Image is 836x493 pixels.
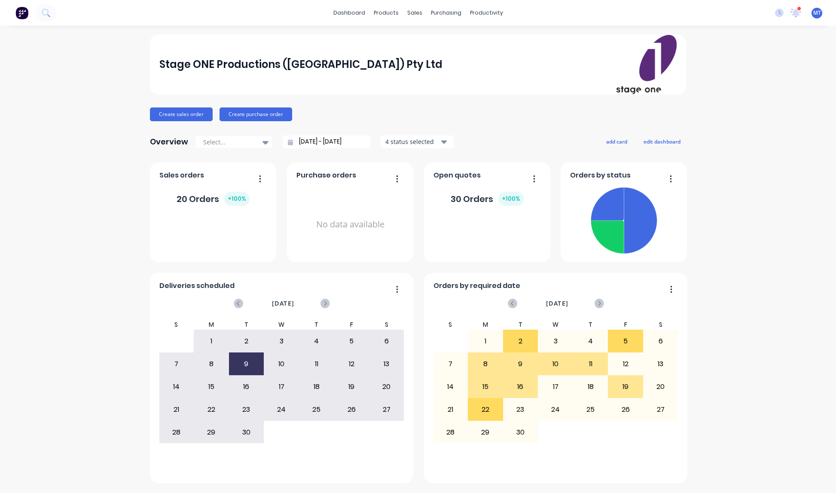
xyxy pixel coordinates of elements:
[538,353,573,375] div: 10
[813,9,821,17] span: MT
[385,137,439,146] div: 4 status selected
[264,319,299,330] div: W
[608,319,643,330] div: F
[159,319,194,330] div: S
[433,319,468,330] div: S
[608,399,643,420] div: 26
[503,353,538,375] div: 9
[299,319,334,330] div: T
[468,422,503,443] div: 29
[433,422,468,443] div: 28
[194,422,229,443] div: 29
[329,6,369,19] a: dashboard
[503,422,538,443] div: 30
[296,184,404,265] div: No data available
[159,170,204,181] span: Sales orders
[229,422,264,443] div: 30
[468,399,503,420] div: 22
[15,6,28,19] img: Factory
[159,56,442,73] div: Stage ONE Productions ([GEOGRAPHIC_DATA]) Pty Ltd
[150,107,213,121] button: Create sales order
[159,422,194,443] div: 28
[194,353,229,375] div: 8
[159,399,194,420] div: 21
[299,353,334,375] div: 11
[272,299,294,308] span: [DATE]
[433,170,481,181] span: Open quotes
[381,135,454,148] button: 4 status selected
[574,353,608,375] div: 11
[574,399,608,420] div: 25
[616,35,677,94] img: Stage ONE Productions (VIC) Pty Ltd
[159,353,194,375] div: 7
[468,353,503,375] div: 8
[503,331,538,352] div: 2
[451,192,524,206] div: 30 Orders
[538,331,573,352] div: 3
[334,353,369,375] div: 12
[369,353,404,375] div: 13
[433,399,468,420] div: 21
[503,399,538,420] div: 23
[334,376,369,398] div: 19
[468,376,503,398] div: 15
[229,319,264,330] div: T
[608,353,643,375] div: 12
[427,6,466,19] div: purchasing
[498,192,524,206] div: + 100 %
[369,399,404,420] div: 27
[150,133,188,150] div: Overview
[194,399,229,420] div: 22
[299,399,334,420] div: 25
[573,319,608,330] div: T
[638,136,686,147] button: edit dashboard
[334,319,369,330] div: F
[468,331,503,352] div: 1
[570,170,631,181] span: Orders by status
[503,376,538,398] div: 16
[538,399,573,420] div: 24
[466,6,507,19] div: productivity
[177,192,250,206] div: 20 Orders
[229,376,264,398] div: 16
[334,331,369,352] div: 5
[194,319,229,330] div: M
[229,399,264,420] div: 23
[643,319,678,330] div: S
[299,376,334,398] div: 18
[601,136,633,147] button: add card
[403,6,427,19] div: sales
[264,353,299,375] div: 10
[264,399,299,420] div: 24
[229,353,264,375] div: 9
[574,376,608,398] div: 18
[644,376,678,398] div: 20
[433,281,520,291] span: Orders by required date
[369,331,404,352] div: 6
[369,319,404,330] div: S
[433,353,468,375] div: 7
[194,376,229,398] div: 15
[220,107,292,121] button: Create purchase order
[299,331,334,352] div: 4
[538,319,573,330] div: W
[644,399,678,420] div: 27
[644,331,678,352] div: 6
[546,299,568,308] span: [DATE]
[369,6,403,19] div: products
[229,331,264,352] div: 2
[159,376,194,398] div: 14
[264,331,299,352] div: 3
[334,399,369,420] div: 26
[369,376,404,398] div: 20
[194,331,229,352] div: 1
[503,319,538,330] div: T
[608,331,643,352] div: 5
[468,319,503,330] div: M
[296,170,356,181] span: Purchase orders
[574,331,608,352] div: 4
[608,376,643,398] div: 19
[433,376,468,398] div: 14
[224,192,250,206] div: + 100 %
[644,353,678,375] div: 13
